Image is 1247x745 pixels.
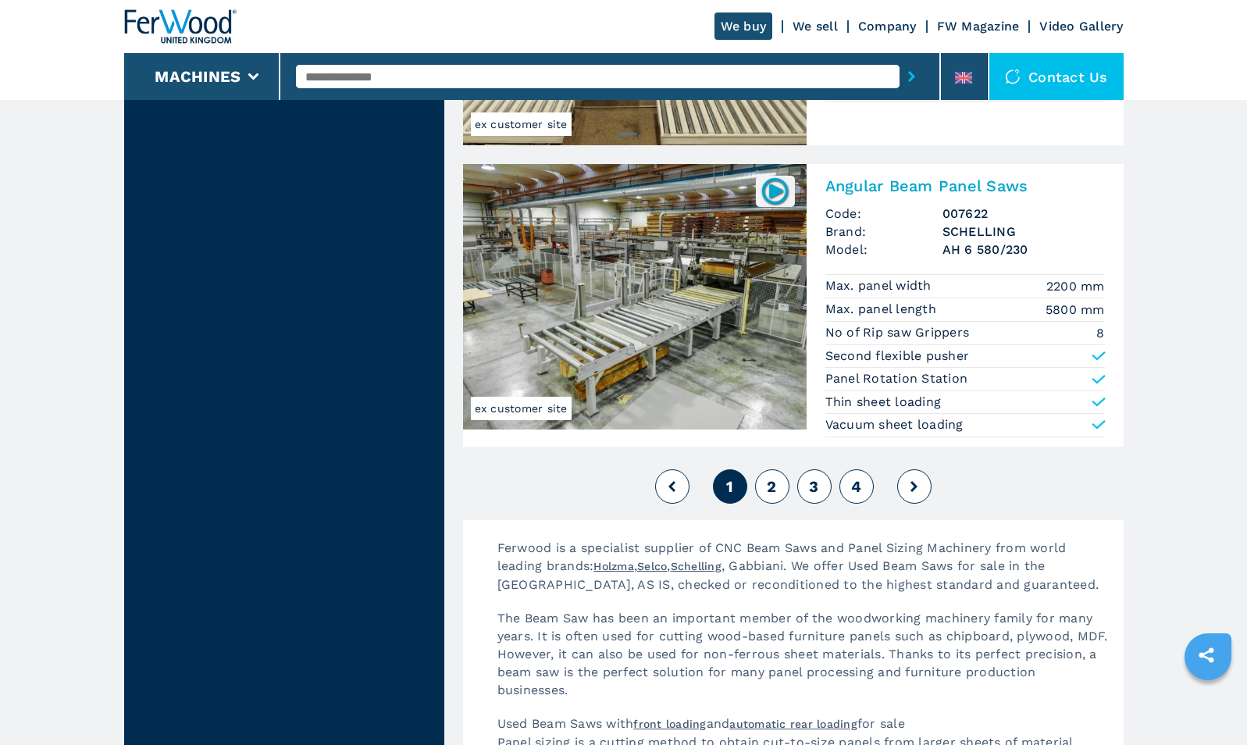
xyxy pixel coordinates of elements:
[713,469,747,504] button: 1
[755,469,789,504] button: 2
[942,223,1105,241] h3: SCHELLING
[825,416,964,433] p: Vacuum sheet loading
[767,477,776,496] span: 2
[1039,19,1123,34] a: Video Gallery
[858,19,917,34] a: Company
[671,560,721,572] a: Schelling
[793,19,838,34] a: We sell
[1046,277,1105,295] em: 2200 mm
[482,539,1124,609] p: Ferwood is a specialist supplier of CNC Beam Saws and Panel Sizing Machinery from world leading b...
[471,112,572,136] span: ex customer site
[825,223,942,241] span: Brand:
[937,19,1020,34] a: FW Magazine
[729,718,857,730] a: automatic rear loading
[1005,69,1021,84] img: Contact us
[637,560,667,572] a: Selco
[1181,675,1235,733] iframe: Chat
[825,301,941,318] p: Max. panel length
[714,12,773,40] a: We buy
[825,394,942,411] p: Thin sheet loading
[900,59,924,94] button: submit-button
[989,53,1124,100] div: Contact us
[471,397,572,420] span: ex customer site
[463,164,1124,447] a: Angular Beam Panel Saws SCHELLING AH 6 580/230ex customer site007622Angular Beam Panel SawsCode:0...
[593,560,634,572] a: Holzma
[463,164,807,430] img: Angular Beam Panel Saws SCHELLING AH 6 580/230
[797,469,832,504] button: 3
[1046,301,1105,319] em: 5800 mm
[825,205,942,223] span: Code:
[825,176,1105,195] h2: Angular Beam Panel Saws
[809,477,818,496] span: 3
[825,348,970,365] p: Second flexible pusher
[839,469,874,504] button: 4
[825,370,968,387] p: Panel Rotation Station
[942,205,1105,223] h3: 007622
[124,9,237,44] img: Ferwood
[633,718,706,730] a: front loading
[482,609,1124,715] p: The Beam Saw has been an important member of the woodworking machinery family for many years. It ...
[825,324,974,341] p: No of Rip saw Grippers
[1187,636,1226,675] a: sharethis
[1096,324,1104,342] em: 8
[825,241,942,258] span: Model:
[155,67,240,86] button: Machines
[942,241,1105,258] h3: AH 6 580/230
[760,176,790,206] img: 007622
[726,477,733,496] span: 1
[825,277,935,294] p: Max. panel width
[851,477,861,496] span: 4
